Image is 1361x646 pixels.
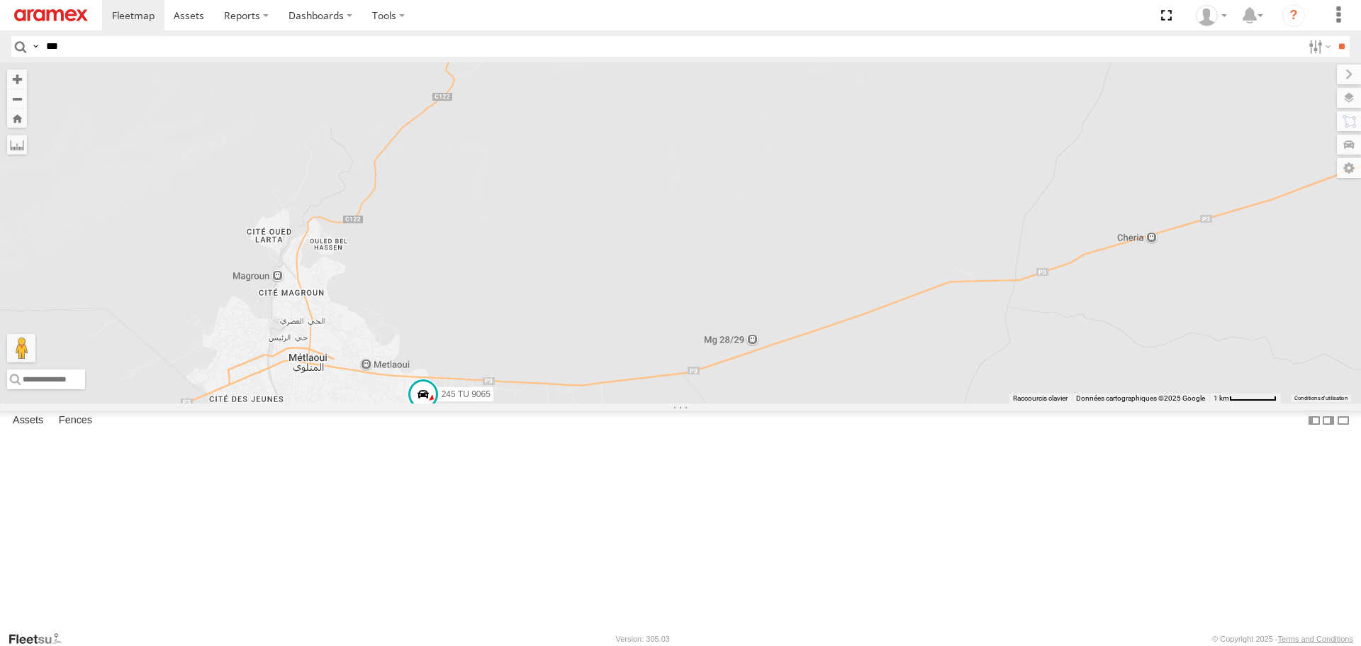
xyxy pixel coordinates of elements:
button: Zoom in [7,69,27,89]
button: Faites glisser Pegman sur la carte pour ouvrir Street View [7,334,35,362]
label: Fences [52,411,99,431]
button: Raccourcis clavier [1013,394,1068,403]
label: Map Settings [1337,158,1361,178]
div: © Copyright 2025 - [1212,635,1353,643]
label: Dock Summary Table to the Right [1321,411,1335,431]
label: Assets [6,411,50,431]
i: ? [1282,4,1305,27]
button: Échelle de la carte : 1 km pour 63 pixels [1209,394,1281,403]
label: Measure [7,135,27,155]
button: Zoom Home [7,108,27,128]
label: Search Filter Options [1303,36,1333,57]
a: Conditions d'utilisation [1294,395,1348,401]
span: Données cartographiques ©2025 Google [1076,394,1205,402]
div: Youssef Smat [1191,5,1232,26]
label: Hide Summary Table [1336,411,1350,431]
button: Zoom out [7,89,27,108]
label: Dock Summary Table to the Left [1307,411,1321,431]
span: 1 km [1214,394,1229,402]
img: aramex-logo.svg [14,9,88,21]
a: Terms and Conditions [1278,635,1353,643]
a: Visit our Website [8,632,73,646]
label: Search Query [30,36,41,57]
div: Version: 305.03 [616,635,670,643]
span: 245 TU 9065 [442,389,491,399]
